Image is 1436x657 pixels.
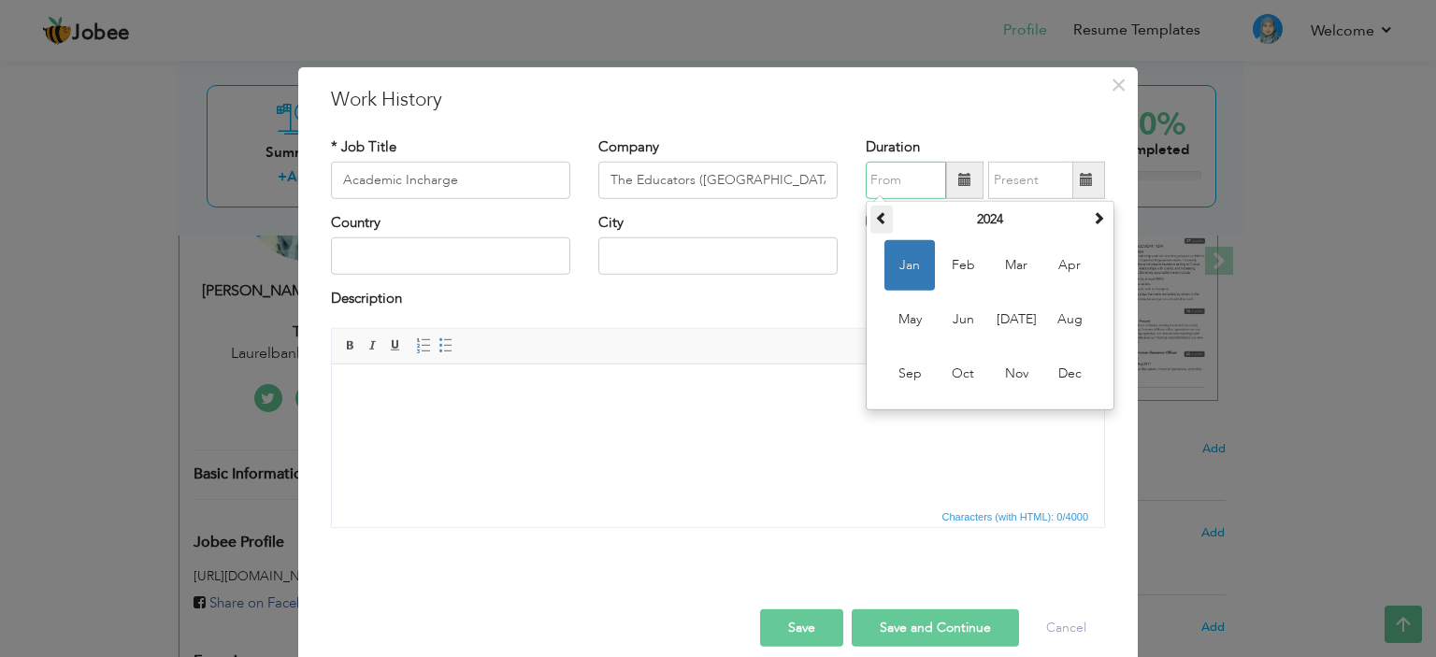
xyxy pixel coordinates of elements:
h3: Work History [331,85,1105,113]
span: Aug [1044,294,1095,345]
span: Characters (with HTML): 0/4000 [939,508,1093,525]
span: Nov [991,349,1041,399]
button: Close [1103,69,1133,99]
span: × [1111,67,1127,101]
span: Jun [938,294,988,345]
a: Insert/Remove Numbered List [413,336,434,356]
th: Select Year [893,206,1087,234]
label: * Job Title [331,136,396,156]
label: Company [598,136,659,156]
span: Apr [1044,240,1095,291]
span: Jan [884,240,935,291]
button: Save [760,609,843,647]
input: Present [988,162,1073,199]
label: City [598,213,624,233]
button: Save and Continue [852,609,1019,647]
a: Underline [385,336,406,356]
span: Dec [1044,349,1095,399]
label: Country [331,213,381,233]
label: Duration [866,136,920,156]
input: From [866,162,946,199]
span: Previous Year [875,211,888,224]
span: Mar [991,240,1041,291]
button: Cancel [1027,609,1105,647]
span: Next Year [1092,211,1105,224]
span: Oct [938,349,988,399]
div: Statistics [939,508,1095,525]
iframe: Rich Text Editor, workEditor [332,364,1104,505]
span: May [884,294,935,345]
a: Italic [363,336,383,356]
a: Insert/Remove Bulleted List [436,336,456,356]
span: [DATE] [991,294,1041,345]
a: Bold [340,336,361,356]
span: Feb [938,240,988,291]
span: Sep [884,349,935,399]
label: Description [331,289,402,308]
